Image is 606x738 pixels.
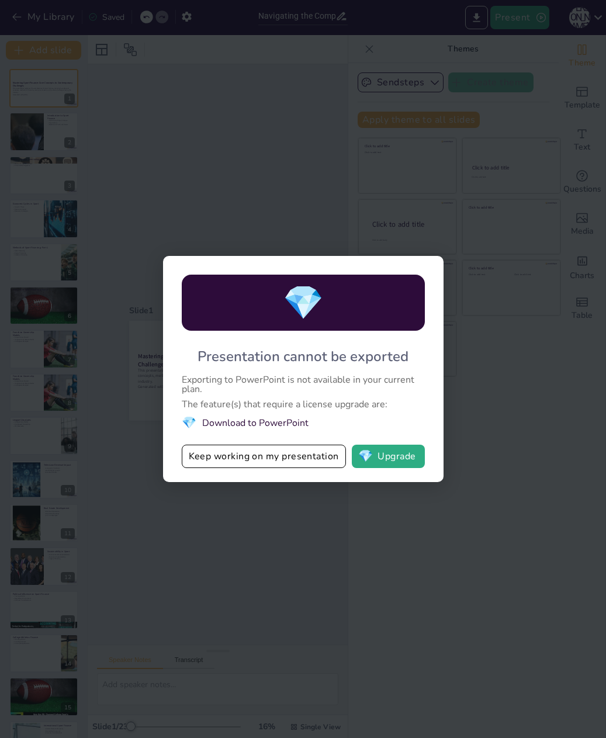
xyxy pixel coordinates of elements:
div: Exporting to PowerPoint is not available in your current plan. [182,375,425,394]
div: The feature(s) that require a license upgrade are: [182,400,425,409]
button: Keep working on my presentation [182,445,346,468]
button: diamondUpgrade [352,445,425,468]
span: diamond [283,280,324,325]
div: Presentation cannot be exported [198,347,408,366]
li: Download to PowerPoint [182,415,425,431]
span: diamond [182,415,196,431]
span: diamond [358,451,373,462]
